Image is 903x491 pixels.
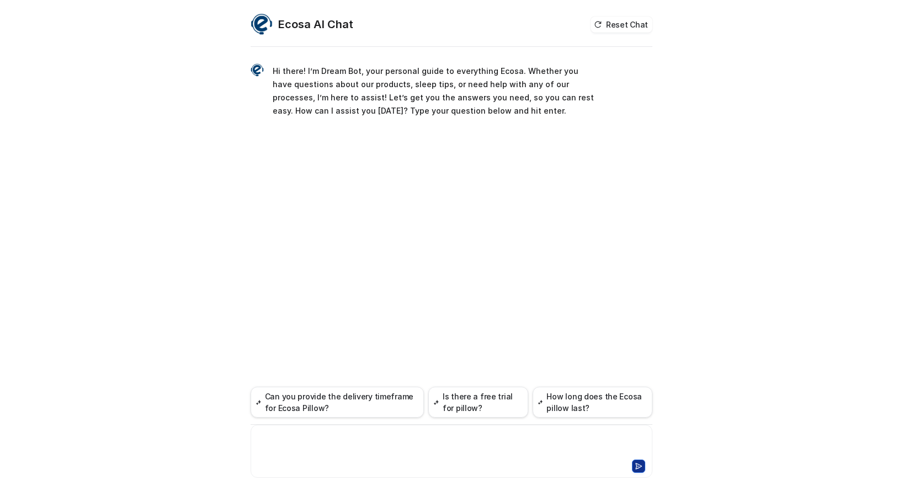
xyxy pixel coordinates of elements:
[278,17,353,32] h2: Ecosa AI Chat
[273,65,596,118] p: Hi there! I’m Dream Bot, your personal guide to everything Ecosa. Whether you have questions abou...
[251,13,273,35] img: Widget
[591,17,652,33] button: Reset Chat
[533,387,652,418] button: How long does the Ecosa pillow last?
[251,387,424,418] button: Can you provide the delivery timeframe for Ecosa Pillow?
[428,387,528,418] button: Is there a free trial for pillow?
[251,63,264,77] img: Widget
